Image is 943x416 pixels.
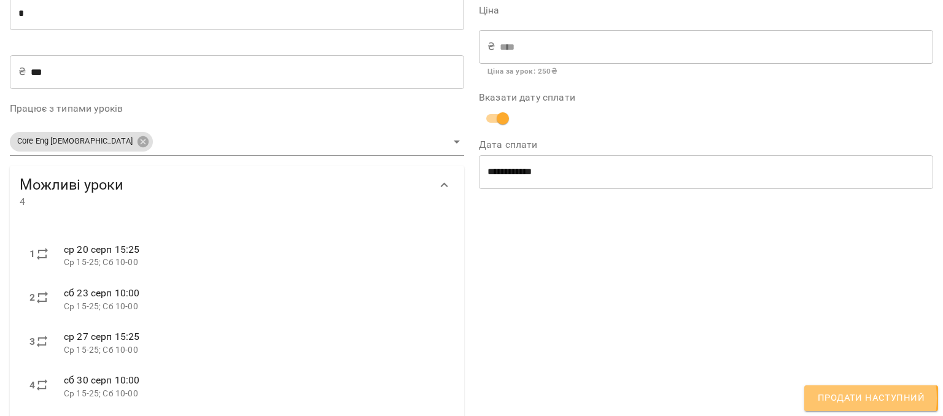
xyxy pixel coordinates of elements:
label: 4 [29,378,35,393]
div: Core Eng [DEMOGRAPHIC_DATA] [10,128,464,156]
p: ₴ [487,39,495,54]
button: Продати наступний [804,385,938,411]
div: Core Eng [DEMOGRAPHIC_DATA] [10,132,153,152]
span: ср 20 серп 15:25 [64,244,139,255]
p: Ср 15-25; Сб 10-00 [64,344,444,356]
p: ₴ [18,64,26,79]
span: Продати наступний [818,390,925,406]
label: 3 [29,334,35,349]
span: сб 30 серп 10:00 [64,374,139,386]
p: Ср 15-25; Сб 10-00 [64,388,444,400]
label: Вказати дату сплати [479,93,933,102]
span: ср 27 серп 15:25 [64,331,139,342]
label: Ціна [479,6,933,15]
span: сб 23 серп 10:00 [64,287,139,299]
label: 2 [29,290,35,305]
span: Можливі уроки [20,175,430,195]
button: Show more [430,171,459,200]
span: Core Eng [DEMOGRAPHIC_DATA] [10,136,140,147]
p: Ср 15-25; Сб 10-00 [64,256,444,269]
label: Дата сплати [479,140,933,150]
label: Працює з типами уроків [10,104,464,114]
p: Ср 15-25; Сб 10-00 [64,301,444,313]
b: Ціна за урок : 250 ₴ [487,67,557,75]
span: 4 [20,195,430,209]
label: 1 [29,247,35,261]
